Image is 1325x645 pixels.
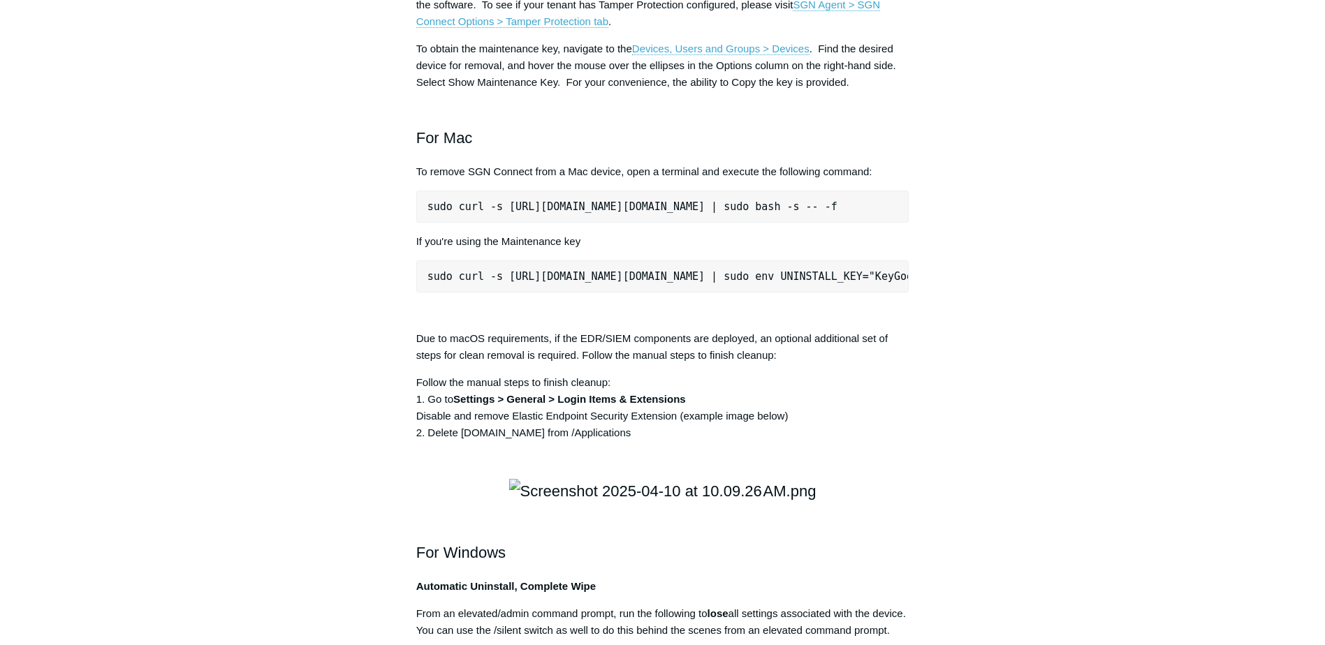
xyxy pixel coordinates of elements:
span: From an elevated/admin command prompt, run the following to all settings associated with the devi... [416,607,906,636]
pre: sudo curl -s [URL][DOMAIN_NAME][DOMAIN_NAME] | sudo env UNINSTALL_KEY="KeyGoesHere" bash -s -- -f [416,260,909,292]
p: Follow the manual steps to finish cleanup: 1. Go to Disable and remove Elastic Endpoint Security ... [416,374,909,441]
p: If you're using the Maintenance key [416,233,909,250]
img: Screenshot 2025-04-10 at 10.09.26 AM.png [509,479,817,503]
strong: lose [708,607,729,619]
h2: For Mac [416,101,909,150]
pre: sudo curl -s [URL][DOMAIN_NAME][DOMAIN_NAME] | sudo bash -s -- -f [416,191,909,223]
strong: Automatic Uninstall, Complete Wipe [416,580,596,592]
p: Due to macOS requirements, if the EDR/SIEM components are deployed, an optional additional set of... [416,330,909,364]
strong: Settings > General > Login Items & Extensions [453,393,686,405]
a: Devices, Users and Groups > Devices [632,43,810,55]
p: To obtain the maintenance key, navigate to the . Find the desired device for removal, and hover t... [416,40,909,91]
h2: For Windows [416,516,909,565]
p: To remove SGN Connect from a Mac device, open a terminal and execute the following command: [416,163,909,180]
